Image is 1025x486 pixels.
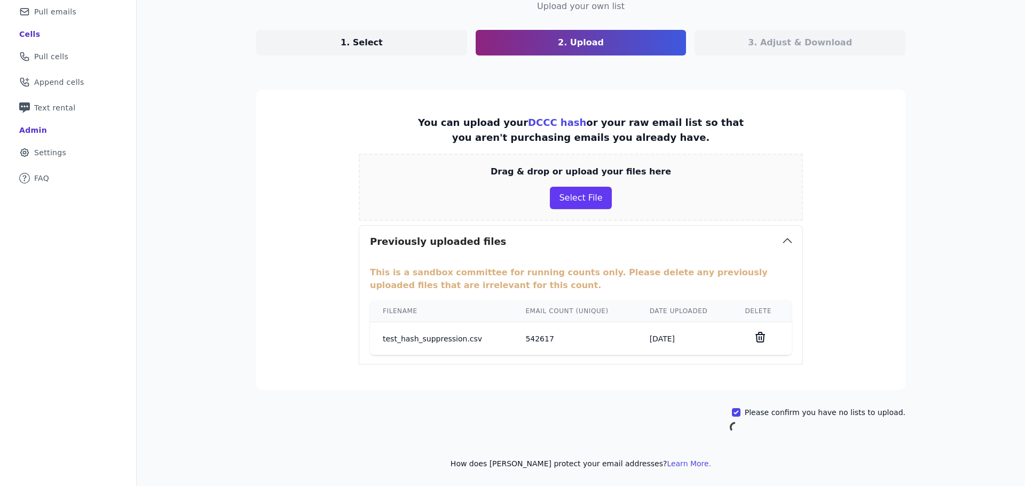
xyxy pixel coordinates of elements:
th: Email count (unique) [512,300,636,322]
span: FAQ [34,173,49,184]
th: Delete [732,300,792,322]
p: 2. Upload [558,36,604,49]
td: test_hash_suppression.csv [370,322,512,355]
span: Pull emails [34,6,76,17]
p: How does [PERSON_NAME] protect your email addresses? [256,458,905,469]
th: Date uploaded [637,300,732,322]
td: [DATE] [637,322,732,355]
label: Please confirm you have no lists to upload. [745,407,905,418]
p: 3. Adjust & Download [748,36,852,49]
span: Text rental [34,102,76,113]
a: FAQ [9,166,128,190]
a: Text rental [9,96,128,119]
a: Pull cells [9,45,128,68]
p: 1. Select [341,36,383,49]
h3: Previously uploaded files [370,234,506,249]
th: Filename [370,300,512,322]
a: 1. Select [256,30,467,55]
a: Append cells [9,70,128,94]
a: Settings [9,141,128,164]
p: Drag & drop or upload your files here [491,165,671,178]
div: Admin [19,125,47,136]
td: 542617 [512,322,636,355]
a: 2. Upload [476,30,687,55]
p: You can upload your or your raw email list so that you aren't purchasing emails you already have. [414,115,747,145]
span: Pull cells [34,51,68,62]
button: Learn More. [667,458,711,469]
button: Select File [550,187,611,209]
div: Cells [19,29,40,39]
p: This is a sandbox committee for running counts only. Please delete any previously uploaded files ... [370,266,792,292]
button: Previously uploaded files [359,226,802,258]
a: DCCC hash [528,117,586,128]
span: Append cells [34,77,84,87]
span: Settings [34,147,66,158]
